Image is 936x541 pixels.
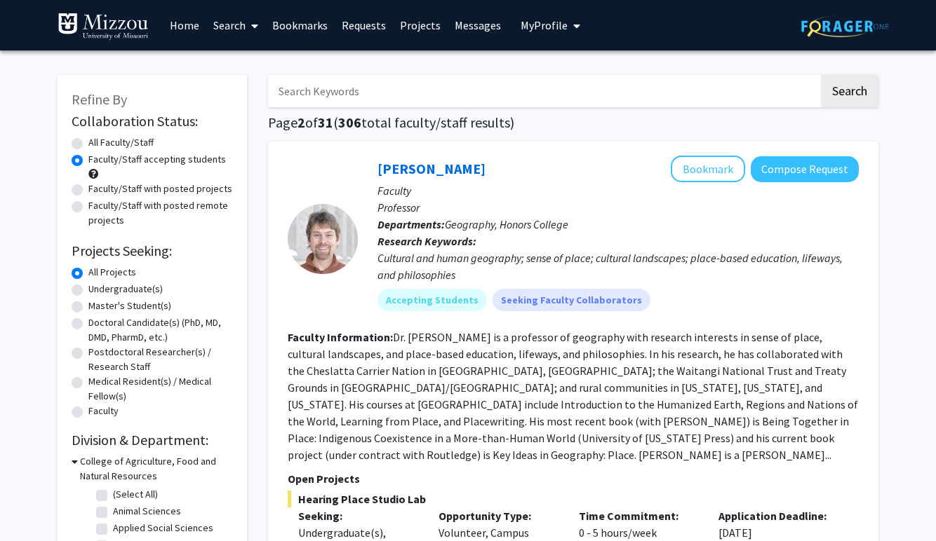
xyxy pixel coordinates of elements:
[268,75,819,107] input: Search Keywords
[58,13,149,41] img: University of Missouri Logo
[393,1,448,50] a: Projects
[298,507,417,524] p: Seeking:
[88,182,232,196] label: Faculty/Staff with posted projects
[579,507,698,524] p: Time Commitment:
[206,1,265,50] a: Search
[113,521,213,535] label: Applied Social Sciences
[445,217,568,231] span: Geography, Honors College
[448,1,508,50] a: Messages
[88,198,233,228] label: Faculty/Staff with posted remote projects
[288,491,859,507] span: Hearing Place Studio Lab
[318,114,333,131] span: 31
[718,507,838,524] p: Application Deadline:
[88,299,171,313] label: Master's Student(s)
[377,234,476,248] b: Research Keywords:
[288,330,858,462] fg-read-more: Dr. [PERSON_NAME] is a professor of geography with research interests in sense of place, cultural...
[88,404,119,418] label: Faculty
[88,135,154,150] label: All Faculty/Staff
[11,478,60,530] iframe: Chat
[377,249,859,283] div: Cultural and human geography; sense of place; cultural landscapes; place-based education, lifeway...
[72,113,233,130] h2: Collaboration Status:
[265,1,335,50] a: Bookmarks
[521,18,568,32] span: My Profile
[439,507,558,524] p: Opportunity Type:
[88,265,136,280] label: All Projects
[80,454,233,484] h3: College of Agriculture, Food and Natural Resources
[268,114,878,131] h1: Page of ( total faculty/staff results)
[88,152,226,167] label: Faculty/Staff accepting students
[72,242,233,259] h2: Projects Seeking:
[751,156,859,182] button: Compose Request to Soren Larsen
[335,1,393,50] a: Requests
[113,487,158,502] label: (Select All)
[288,470,859,487] p: Open Projects
[88,315,233,345] label: Doctoral Candidate(s) (PhD, MD, DMD, PharmD, etc.)
[377,182,859,199] p: Faculty
[377,160,486,177] a: [PERSON_NAME]
[163,1,206,50] a: Home
[297,114,305,131] span: 2
[288,330,393,344] b: Faculty Information:
[493,289,650,311] mat-chip: Seeking Faculty Collaborators
[801,15,889,37] img: ForagerOne Logo
[113,504,181,519] label: Animal Sciences
[88,374,233,404] label: Medical Resident(s) / Medical Fellow(s)
[821,75,878,107] button: Search
[377,217,445,231] b: Departments:
[72,90,127,108] span: Refine By
[72,432,233,448] h2: Division & Department:
[88,282,163,296] label: Undergraduate(s)
[671,156,745,182] button: Add Soren Larsen to Bookmarks
[377,199,859,216] p: Professor
[88,345,233,374] label: Postdoctoral Researcher(s) / Research Staff
[338,114,361,131] span: 306
[377,289,487,311] mat-chip: Accepting Students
